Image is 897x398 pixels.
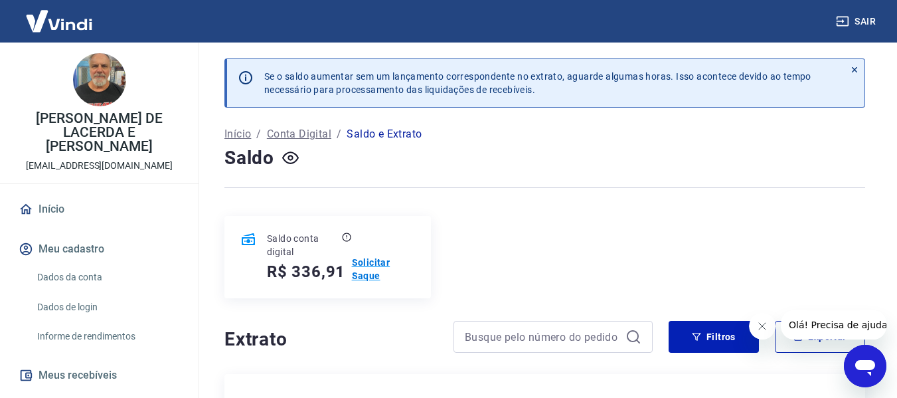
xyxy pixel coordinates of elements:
[669,321,759,353] button: Filtros
[264,70,811,96] p: Se o saldo aumentar sem um lançamento correspondente no extrato, aguarde algumas horas. Isso acon...
[224,145,274,171] h4: Saldo
[224,326,438,353] h4: Extrato
[267,126,331,142] a: Conta Digital
[337,126,341,142] p: /
[256,126,261,142] p: /
[32,323,183,350] a: Informe de rendimentos
[267,261,345,282] h5: R$ 336,91
[16,1,102,41] img: Vindi
[16,235,183,264] button: Meu cadastro
[347,126,422,142] p: Saldo e Extrato
[32,264,183,291] a: Dados da conta
[16,361,183,390] button: Meus recebíveis
[73,53,126,106] img: 717485b8-6bf5-4b39-91a5-0383dda82f12.jpeg
[267,232,339,258] p: Saldo conta digital
[352,256,415,282] a: Solicitar Saque
[16,195,183,224] a: Início
[8,9,112,20] span: Olá! Precisa de ajuda?
[11,112,188,153] p: [PERSON_NAME] DE LACERDA E [PERSON_NAME]
[465,327,620,347] input: Busque pelo número do pedido
[32,294,183,321] a: Dados de login
[833,9,881,34] button: Sair
[224,126,251,142] a: Início
[781,310,886,340] iframe: Mensagem da empresa
[844,345,886,387] iframe: Botão para abrir a janela de mensagens
[26,159,173,173] p: [EMAIL_ADDRESS][DOMAIN_NAME]
[749,313,775,340] iframe: Fechar mensagem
